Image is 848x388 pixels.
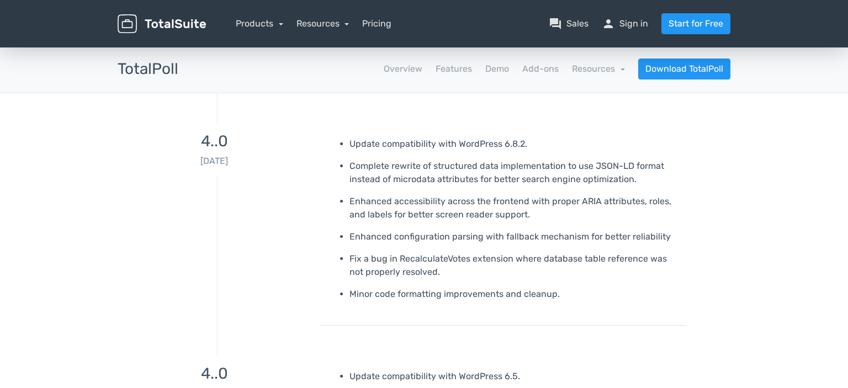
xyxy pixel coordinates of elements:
p: Complete rewrite of structured data implementation to use JSON-LD format instead of microdata att... [349,160,678,186]
a: Features [436,62,472,76]
p: Enhanced accessibility across the frontend with proper ARIA attributes, roles, and labels for bet... [349,195,678,221]
a: Resources [572,63,625,74]
h3: 4..0 [118,133,311,150]
a: Pricing [362,17,391,30]
a: question_answerSales [549,17,589,30]
p: [DATE] [118,155,311,168]
span: person [602,17,615,30]
p: Enhanced configuration parsing with fallback mechanism for better reliability [349,230,678,243]
p: Update compatibility with WordPress 6.5. [349,370,678,383]
h3: TotalPoll [118,61,178,78]
a: Start for Free [661,13,730,34]
p: Update compatibility with WordPress 6.8.2. [349,137,678,151]
img: TotalSuite for WordPress [118,14,206,34]
a: Resources [296,18,349,29]
p: Minor code formatting improvements and cleanup. [349,288,678,301]
p: Fix a bug in RecalculateVotes extension where database table reference was not properly resolved. [349,252,678,279]
a: Demo [485,62,509,76]
a: personSign in [602,17,648,30]
a: Download TotalPoll [638,59,730,79]
h3: 4..0 [118,365,311,382]
a: Products [236,18,283,29]
a: Overview [384,62,422,76]
span: question_answer [549,17,562,30]
a: Add-ons [522,62,559,76]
